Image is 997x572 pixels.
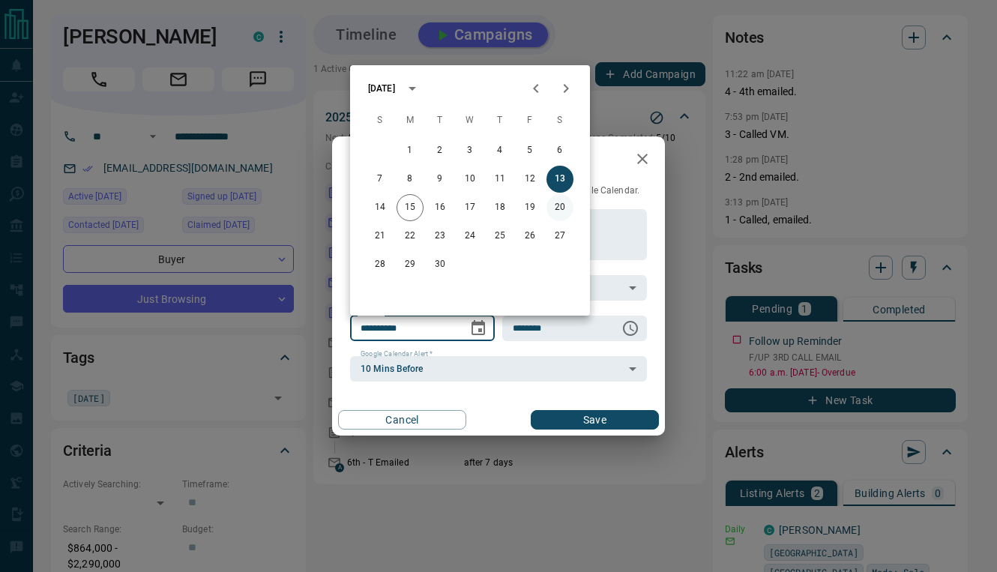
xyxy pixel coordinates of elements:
[551,73,581,103] button: Next month
[338,410,466,430] button: Cancel
[427,106,454,136] span: Tuesday
[367,194,394,221] button: 14
[427,137,454,164] button: 2
[397,251,424,278] button: 29
[516,137,543,164] button: 5
[397,194,424,221] button: 15
[487,166,513,193] button: 11
[521,73,551,103] button: Previous month
[516,166,543,193] button: 12
[427,194,454,221] button: 16
[487,223,513,250] button: 25
[400,76,425,101] button: calendar view is open, switch to year view
[457,166,484,193] button: 10
[487,137,513,164] button: 4
[516,194,543,221] button: 19
[397,223,424,250] button: 22
[457,106,484,136] span: Wednesday
[457,137,484,164] button: 3
[487,194,513,221] button: 18
[546,106,573,136] span: Saturday
[457,223,484,250] button: 24
[615,313,645,343] button: Choose time, selected time is 6:00 AM
[516,106,543,136] span: Friday
[368,82,395,95] div: [DATE]
[367,251,394,278] button: 28
[531,410,659,430] button: Save
[367,106,394,136] span: Sunday
[513,309,532,319] label: Time
[427,166,454,193] button: 9
[487,106,513,136] span: Thursday
[457,194,484,221] button: 17
[427,223,454,250] button: 23
[350,356,647,382] div: 10 Mins Before
[516,223,543,250] button: 26
[361,309,379,319] label: Date
[367,223,394,250] button: 21
[361,349,433,359] label: Google Calendar Alert
[397,106,424,136] span: Monday
[546,223,573,250] button: 27
[546,194,573,221] button: 20
[546,166,573,193] button: 13
[332,136,428,184] h2: Edit Task
[546,137,573,164] button: 6
[397,166,424,193] button: 8
[367,166,394,193] button: 7
[463,313,493,343] button: Choose date, selected date is Sep 13, 2025
[397,137,424,164] button: 1
[427,251,454,278] button: 30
